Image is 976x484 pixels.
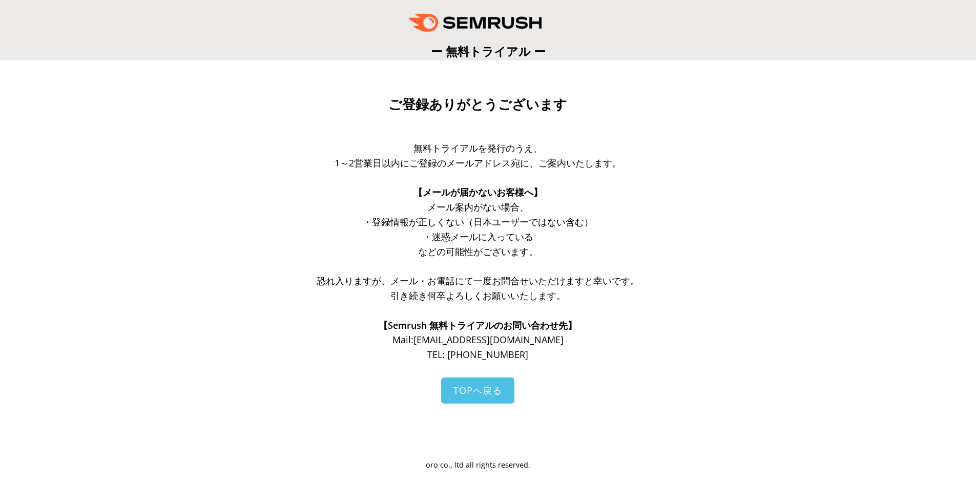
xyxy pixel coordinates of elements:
span: 恐れ入りますが、メール・お電話にて一度お問合せいただけますと幸いです。 [317,275,639,287]
span: 【メールが届かないお客様へ】 [413,186,543,198]
span: ー 無料トライアル ー [431,43,546,59]
span: oro co., ltd all rights reserved. [426,460,530,470]
span: 引き続き何卒よろしくお願いいたします。 [390,289,566,302]
span: 【Semrush 無料トライアルのお問い合わせ先】 [379,319,577,331]
span: ご登録ありがとうございます [388,97,567,112]
span: ・登録情報が正しくない（日本ユーザーではない含む） [363,216,593,228]
span: 1～2営業日以内にご登録のメールアドレス宛に、ご案内いたします。 [335,157,621,169]
span: Mail: [EMAIL_ADDRESS][DOMAIN_NAME] [392,333,564,346]
span: ・迷惑メールに入っている [423,230,533,243]
span: などの可能性がございます。 [418,245,538,258]
span: メール案内がない場合、 [427,201,529,213]
a: TOPへ戻る [441,377,514,404]
span: 無料トライアルを発行のうえ、 [413,142,543,154]
span: TEL: [PHONE_NUMBER] [427,348,528,361]
span: TOPへ戻る [453,384,502,396]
